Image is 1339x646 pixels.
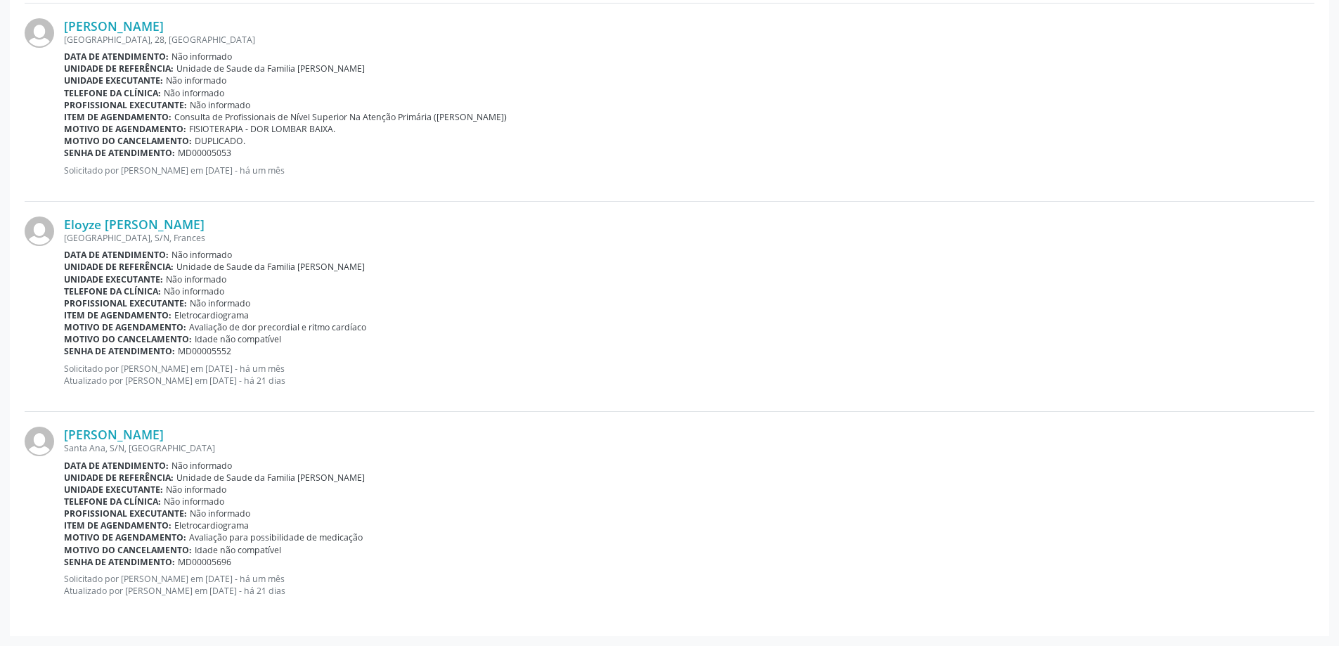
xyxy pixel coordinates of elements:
[178,345,231,357] span: MD00005552
[64,51,169,63] b: Data de atendimento:
[166,273,226,285] span: Não informado
[174,111,507,123] span: Consulta de Profissionais de Nível Superior Na Atenção Primária ([PERSON_NAME])
[166,75,226,86] span: Não informado
[172,51,232,63] span: Não informado
[64,556,175,568] b: Senha de atendimento:
[64,123,186,135] b: Motivo de agendamento:
[178,147,231,159] span: MD00005053
[25,18,54,48] img: img
[64,63,174,75] b: Unidade de referência:
[64,147,175,159] b: Senha de atendimento:
[64,261,174,273] b: Unidade de referência:
[64,99,187,111] b: Profissional executante:
[166,484,226,496] span: Não informado
[64,442,1314,454] div: Santa Ana, S/N, [GEOGRAPHIC_DATA]
[164,496,224,508] span: Não informado
[25,427,54,456] img: img
[25,217,54,246] img: img
[64,164,1314,176] p: Solicitado por [PERSON_NAME] em [DATE] - há um mês
[176,472,365,484] span: Unidade de Saude da Familia [PERSON_NAME]
[64,111,172,123] b: Item de agendamento:
[64,363,1314,387] p: Solicitado por [PERSON_NAME] em [DATE] - há um mês Atualizado por [PERSON_NAME] em [DATE] - há 21...
[64,544,192,556] b: Motivo do cancelamento:
[178,556,231,568] span: MD00005696
[64,285,161,297] b: Telefone da clínica:
[64,333,192,345] b: Motivo do cancelamento:
[64,508,187,519] b: Profissional executante:
[189,123,335,135] span: FISIOTERAPIA - DOR LOMBAR BAIXA.
[190,508,250,519] span: Não informado
[174,519,249,531] span: Eletrocardiograma
[64,531,186,543] b: Motivo de agendamento:
[172,249,232,261] span: Não informado
[172,460,232,472] span: Não informado
[164,87,224,99] span: Não informado
[64,321,186,333] b: Motivo de agendamento:
[64,273,163,285] b: Unidade executante:
[189,321,366,333] span: Avaliação de dor precordial e ritmo cardíaco
[190,99,250,111] span: Não informado
[164,285,224,297] span: Não informado
[64,34,1314,46] div: [GEOGRAPHIC_DATA], 28, [GEOGRAPHIC_DATA]
[64,519,172,531] b: Item de agendamento:
[64,496,161,508] b: Telefone da clínica:
[176,261,365,273] span: Unidade de Saude da Familia [PERSON_NAME]
[64,232,1314,244] div: [GEOGRAPHIC_DATA], S/N, Frances
[64,135,192,147] b: Motivo do cancelamento:
[64,249,169,261] b: Data de atendimento:
[64,217,205,232] a: Eloyze [PERSON_NAME]
[64,18,164,34] a: [PERSON_NAME]
[64,484,163,496] b: Unidade executante:
[64,345,175,357] b: Senha de atendimento:
[195,135,245,147] span: DUPLICADO.
[64,297,187,309] b: Profissional executante:
[174,309,249,321] span: Eletrocardiograma
[64,472,174,484] b: Unidade de referência:
[190,297,250,309] span: Não informado
[195,544,281,556] span: Idade não compatível
[195,333,281,345] span: Idade não compatível
[64,460,169,472] b: Data de atendimento:
[64,75,163,86] b: Unidade executante:
[64,573,1314,597] p: Solicitado por [PERSON_NAME] em [DATE] - há um mês Atualizado por [PERSON_NAME] em [DATE] - há 21...
[64,427,164,442] a: [PERSON_NAME]
[189,531,363,543] span: Avaliação para possibilidade de medicação
[64,309,172,321] b: Item de agendamento:
[176,63,365,75] span: Unidade de Saude da Familia [PERSON_NAME]
[64,87,161,99] b: Telefone da clínica:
